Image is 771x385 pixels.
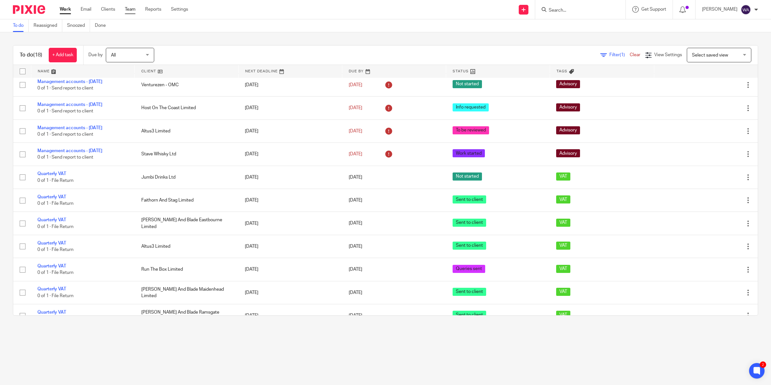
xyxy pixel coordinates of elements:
span: Advisory [556,126,580,134]
a: Quarterly VAT [37,287,66,291]
span: [DATE] [349,83,362,87]
a: Email [81,6,91,13]
a: Clear [630,53,640,57]
span: View Settings [654,53,682,57]
a: Management accounts - [DATE] [37,102,102,107]
span: 0 of 1 · Send report to client [37,155,93,160]
td: [DATE] [238,120,342,142]
span: Sent to client [453,242,486,250]
span: VAT [556,172,570,181]
span: [DATE] [349,129,362,133]
span: Sent to client [453,195,486,203]
td: Host On The Coast Limited [135,97,239,120]
span: Advisory [556,103,580,111]
td: Altus3 Limited [135,235,239,258]
span: [DATE] [349,290,362,295]
a: Settings [171,6,188,13]
a: Snoozed [67,19,90,32]
a: Quarterly VAT [37,172,66,176]
span: [DATE] [349,175,362,180]
img: svg%3E [741,5,751,15]
span: [DATE] [349,221,362,226]
a: Management accounts - [DATE] [37,126,102,130]
span: Get Support [641,7,666,12]
span: [DATE] [349,244,362,249]
p: Due by [88,52,103,58]
p: [PERSON_NAME] [702,6,737,13]
td: Altus3 Limited [135,120,239,142]
a: Quarterly VAT [37,195,66,199]
td: Stave Whisky Ltd [135,143,239,166]
td: [PERSON_NAME] And Blade Maidenhead Limited [135,281,239,304]
td: [DATE] [238,258,342,281]
span: VAT [556,288,570,296]
span: [DATE] [349,152,362,156]
span: VAT [556,242,570,250]
span: Sent to client [453,219,486,227]
td: [PERSON_NAME] And Blade Ramsgate Limited [135,304,239,327]
span: 0 of 1 · Send report to client [37,132,93,137]
a: To do [13,19,29,32]
span: Advisory [556,149,580,157]
span: Select saved view [692,53,728,57]
span: [DATE] [349,267,362,272]
a: + Add task [49,48,77,62]
span: (1) [620,53,625,57]
span: 0 of 1 · File Return [37,224,74,229]
span: VAT [556,265,570,273]
a: Management accounts - [DATE] [37,79,102,84]
span: [DATE] [349,313,362,318]
span: 0 of 1 · Send report to client [37,86,93,90]
span: Sent to client [453,311,486,319]
span: Tags [556,69,567,73]
a: Quarterly VAT [37,264,66,268]
span: 0 of 1 · File Return [37,178,74,183]
td: Venturezen - OMC [135,73,239,96]
a: Work [60,6,71,13]
span: Advisory [556,80,580,88]
td: [DATE] [238,73,342,96]
td: [DATE] [238,189,342,212]
span: [DATE] [349,198,362,203]
span: 0 of 1 · File Return [37,294,74,298]
span: Not started [453,80,482,88]
td: [DATE] [238,281,342,304]
span: VAT [556,311,570,319]
td: Run The Box Limited [135,258,239,281]
a: Clients [101,6,115,13]
span: To be reviewed [453,126,489,134]
td: [DATE] [238,235,342,258]
div: 2 [760,361,766,368]
a: Reports [145,6,161,13]
td: [DATE] [238,304,342,327]
h1: To do [20,52,42,58]
a: Quarterly VAT [37,310,66,315]
span: All [111,53,116,57]
span: Not started [453,172,482,181]
span: [DATE] [349,106,362,110]
a: Quarterly VAT [37,218,66,222]
span: 0 of 1 · File Return [37,201,74,206]
span: Work started [453,149,485,157]
span: Queries sent [453,265,485,273]
a: Done [95,19,111,32]
a: Management accounts - [DATE] [37,149,102,153]
td: [DATE] [238,143,342,166]
span: VAT [556,219,570,227]
a: Reassigned [34,19,62,32]
span: Sent to client [453,288,486,296]
span: 0 of 1 · File Return [37,271,74,275]
td: Jumbi Drinks Ltd [135,166,239,189]
img: Pixie [13,5,45,14]
span: Filter [609,53,630,57]
span: Info requested [453,103,489,111]
td: Faithorn And Stag Limited [135,189,239,212]
td: [DATE] [238,212,342,235]
td: [DATE] [238,97,342,120]
input: Search [548,8,606,14]
a: Team [125,6,135,13]
a: Quarterly VAT [37,241,66,245]
span: 0 of 1 · Send report to client [37,109,93,114]
span: 0 of 1 · File Return [37,247,74,252]
span: VAT [556,195,570,203]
